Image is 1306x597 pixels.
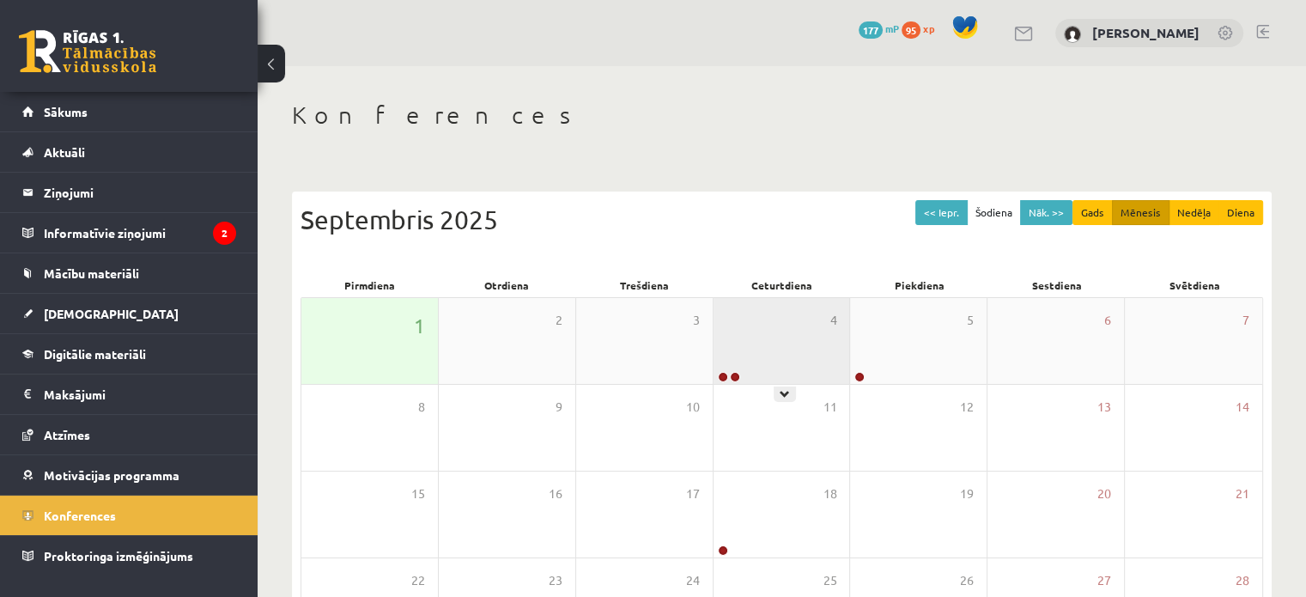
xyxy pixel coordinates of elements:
span: 5 [967,311,974,330]
div: Svētdiena [1126,273,1263,297]
span: xp [923,21,934,35]
div: Ceturtdiena [713,273,850,297]
span: 21 [1236,484,1249,503]
div: Trešdiena [575,273,713,297]
a: Sākums [22,92,236,131]
a: Ziņojumi [22,173,236,212]
a: Motivācijas programma [22,455,236,495]
a: Aktuāli [22,132,236,172]
span: 6 [1104,311,1111,330]
div: Otrdiena [438,273,575,297]
a: Digitālie materiāli [22,334,236,374]
span: Aktuāli [44,144,85,160]
div: Septembris 2025 [301,200,1263,239]
a: Informatīvie ziņojumi2 [22,213,236,253]
span: 7 [1242,311,1249,330]
button: Diena [1218,200,1263,225]
span: 11 [823,398,836,417]
legend: Ziņojumi [44,173,236,212]
span: 27 [1097,571,1111,590]
button: Nāk. >> [1020,200,1072,225]
span: 15 [411,484,425,503]
span: 18 [823,484,836,503]
i: 2 [213,222,236,245]
span: 9 [556,398,562,417]
a: 177 mP [859,21,899,35]
button: << Iepr. [915,200,968,225]
span: Motivācijas programma [44,467,179,483]
span: 24 [686,571,700,590]
span: 8 [418,398,425,417]
span: 25 [823,571,836,590]
a: [PERSON_NAME] [1092,24,1200,41]
a: 95 xp [902,21,943,35]
a: Mācību materiāli [22,253,236,293]
div: Sestdiena [988,273,1126,297]
a: Maksājumi [22,375,236,414]
span: Mācību materiāli [44,265,139,281]
h1: Konferences [292,101,1272,130]
span: 13 [1097,398,1111,417]
a: Proktoringa izmēģinājums [22,536,236,576]
span: mP [885,21,899,35]
span: 12 [960,398,974,417]
span: 177 [859,21,883,39]
span: 95 [902,21,920,39]
span: 23 [549,571,562,590]
span: 16 [549,484,562,503]
div: Piekdiena [851,273,988,297]
span: 3 [693,311,700,330]
legend: Informatīvie ziņojumi [44,213,236,253]
legend: Maksājumi [44,375,236,414]
span: 17 [686,484,700,503]
img: Marta Broka [1064,26,1081,43]
span: 19 [960,484,974,503]
a: Atzīmes [22,415,236,454]
button: Šodiena [967,200,1021,225]
span: Atzīmes [44,427,90,442]
span: 20 [1097,484,1111,503]
span: 2 [556,311,562,330]
span: 4 [829,311,836,330]
a: Rīgas 1. Tālmācības vidusskola [19,30,156,73]
span: 22 [411,571,425,590]
span: Proktoringa izmēģinājums [44,548,193,563]
span: 10 [686,398,700,417]
a: [DEMOGRAPHIC_DATA] [22,294,236,333]
span: 1 [414,311,425,340]
a: Konferences [22,496,236,535]
span: Digitālie materiāli [44,346,146,362]
button: Nedēļa [1169,200,1219,225]
span: 28 [1236,571,1249,590]
div: Pirmdiena [301,273,438,297]
span: Konferences [44,508,116,523]
span: Sākums [44,104,88,119]
button: Gads [1072,200,1113,225]
span: 26 [960,571,974,590]
span: [DEMOGRAPHIC_DATA] [44,306,179,321]
span: 14 [1236,398,1249,417]
button: Mēnesis [1112,200,1169,225]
